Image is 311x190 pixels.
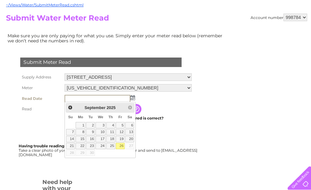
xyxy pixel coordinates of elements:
a: ~/Views/Water/SubmitMeterRead.cshtml [6,3,84,7]
th: Read Date [19,93,63,104]
a: 12 [116,129,125,135]
a: 26 [116,143,125,149]
a: 4 [106,122,115,128]
a: Water [200,27,212,32]
span: 2025 [107,105,115,110]
b: Having trouble reading your meter? [19,144,90,148]
span: Monday [78,115,83,119]
a: 20 [125,136,134,142]
th: Meter [19,83,63,93]
a: 15 [76,136,85,142]
a: 21 [66,143,75,149]
a: 19 [116,136,125,142]
a: 10 [96,129,106,135]
span: September [84,105,105,110]
div: Account number [251,14,307,21]
th: Read [19,104,63,114]
div: Clear Business is a trading name of Verastar Limited (registered in [GEOGRAPHIC_DATA] No. 3667643... [6,3,305,31]
a: 23 [86,143,95,149]
a: Energy [215,27,229,32]
a: 9 [86,129,95,135]
a: Blog [256,27,265,32]
div: Submit Meter Read [20,58,182,67]
a: 17 [96,136,106,142]
a: 1 [76,122,85,128]
a: 5 [116,122,125,128]
a: 24 [96,143,106,149]
a: 0333 014 3131 [192,3,235,11]
a: 22 [76,143,85,149]
a: 11 [106,129,115,135]
a: 13 [125,129,134,135]
span: Friday [118,115,122,119]
img: ... [130,95,135,100]
a: 14 [66,136,75,142]
div: Take a clear photo of your readings, tell us which supply it's for and send to [EMAIL_ADDRESS][DO... [19,144,198,157]
td: Make sure you are only paying for what you use. Simply enter your meter read below (remember we d... [6,32,227,45]
a: 25 [106,143,115,149]
span: Prev [68,105,73,110]
a: 18 [106,136,115,142]
a: 6 [125,122,134,128]
a: Contact [269,27,284,32]
h2: Submit Water Meter Read [6,14,307,26]
span: Thursday [109,115,113,119]
span: Tuesday [88,115,92,119]
td: Are you sure the read you have entered is correct? [63,114,193,122]
span: Sunday [68,115,73,119]
span: Wednesday [98,115,103,119]
a: 7 [66,129,75,135]
a: 16 [86,136,95,142]
span: Saturday [128,115,132,119]
a: 2 [86,122,95,128]
a: Telecoms [233,27,252,32]
a: Log out [290,27,305,32]
th: Supply Address [19,72,63,83]
a: Prev [67,104,74,111]
input: Information [131,104,143,114]
img: logo.png [11,16,43,36]
a: 8 [76,129,85,135]
a: 3 [96,122,106,128]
